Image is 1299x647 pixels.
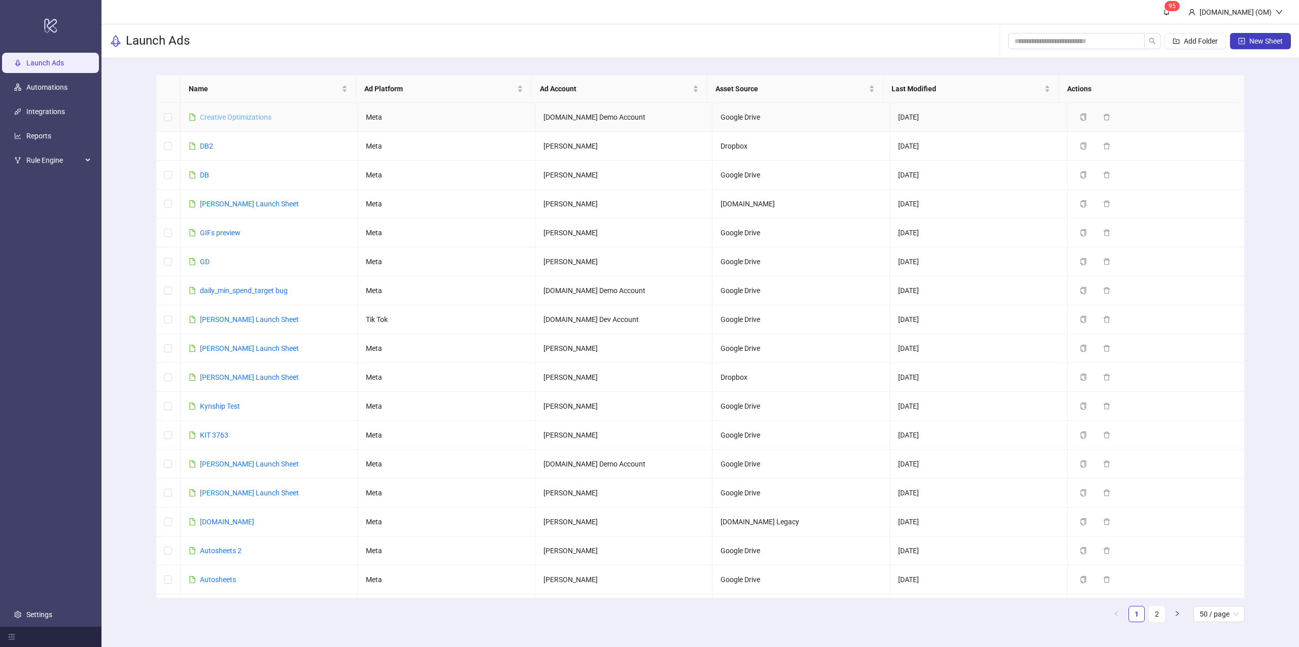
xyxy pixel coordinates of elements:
[890,190,1068,219] td: [DATE]
[200,489,299,497] a: [PERSON_NAME] Launch Sheet
[356,75,532,103] th: Ad Platform
[712,219,890,247] td: Google Drive
[364,83,515,94] span: Ad Platform
[200,113,271,121] a: Creative Optimizations
[189,576,196,583] span: file
[200,229,241,237] a: GIFs preview
[1080,229,1087,236] span: copy
[189,287,196,294] span: file
[358,247,535,276] td: Meta
[535,247,713,276] td: [PERSON_NAME]
[535,305,713,334] td: [DOMAIN_NAME] Dev Account
[358,103,535,132] td: Meta
[1103,432,1110,439] span: delete
[712,132,890,161] td: Dropbox
[200,402,240,410] a: Kynship Test
[1103,518,1110,525] span: delete
[535,103,713,132] td: [DOMAIN_NAME] Demo Account
[535,276,713,305] td: [DOMAIN_NAME] Demo Account
[535,334,713,363] td: [PERSON_NAME]
[1103,489,1110,496] span: delete
[890,161,1068,190] td: [DATE]
[535,161,713,190] td: [PERSON_NAME]
[890,594,1068,623] td: [DATE]
[1165,33,1226,49] button: Add Folder
[712,594,890,623] td: Google Drive
[890,276,1068,305] td: [DATE]
[1080,460,1087,468] span: copy
[712,190,890,219] td: [DOMAIN_NAME]
[890,536,1068,565] td: [DATE]
[712,479,890,508] td: Google Drive
[1200,606,1239,622] span: 50 / page
[1169,606,1185,622] li: Next Page
[200,373,299,381] a: [PERSON_NAME] Launch Sheet
[1184,37,1218,45] span: Add Folder
[200,286,288,295] a: daily_min_spend_target bug
[26,132,51,140] a: Reports
[358,161,535,190] td: Meta
[883,75,1059,103] th: Last Modified
[1103,287,1110,294] span: delete
[535,594,713,623] td: [DOMAIN_NAME] Demo Account
[1080,345,1087,352] span: copy
[189,547,196,554] span: file
[540,83,691,94] span: Ad Account
[358,132,535,161] td: Meta
[1103,316,1110,323] span: delete
[535,219,713,247] td: [PERSON_NAME]
[189,229,196,236] span: file
[712,305,890,334] td: Google Drive
[1080,171,1087,178] span: copy
[1103,229,1110,236] span: delete
[890,132,1068,161] td: [DATE]
[189,316,196,323] span: file
[1163,8,1170,15] span: bell
[189,83,339,94] span: Name
[1129,606,1144,622] a: 1
[200,200,299,208] a: [PERSON_NAME] Launch Sheet
[189,432,196,439] span: file
[890,565,1068,594] td: [DATE]
[1230,33,1291,49] button: New Sheet
[707,75,883,103] th: Asset Source
[358,305,535,334] td: Tik Tok
[535,421,713,450] td: [PERSON_NAME]
[189,258,196,265] span: file
[126,33,190,49] h3: Launch Ads
[890,450,1068,479] td: [DATE]
[712,536,890,565] td: Google Drive
[1149,606,1165,622] li: 2
[1103,547,1110,554] span: delete
[358,421,535,450] td: Meta
[110,35,122,47] span: rocket
[890,421,1068,450] td: [DATE]
[189,200,196,207] span: file
[1080,258,1087,265] span: copy
[358,508,535,536] td: Meta
[1193,606,1245,622] div: Page Size
[712,103,890,132] td: Google Drive
[712,276,890,305] td: Google Drive
[712,421,890,450] td: Google Drive
[8,633,15,640] span: menu-fold
[189,114,196,121] span: file
[200,142,213,150] a: DB2
[200,576,236,584] a: Autosheets
[535,508,713,536] td: [PERSON_NAME]
[890,247,1068,276] td: [DATE]
[189,171,196,178] span: file
[892,83,1042,94] span: Last Modified
[189,489,196,496] span: file
[712,247,890,276] td: Google Drive
[1249,37,1283,45] span: New Sheet
[358,276,535,305] td: Meta
[1103,200,1110,207] span: delete
[1149,38,1156,45] span: search
[1276,9,1283,16] span: down
[189,518,196,525] span: file
[26,59,64,67] a: Launch Ads
[712,450,890,479] td: Google Drive
[358,594,535,623] td: Meta
[715,83,866,94] span: Asset Source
